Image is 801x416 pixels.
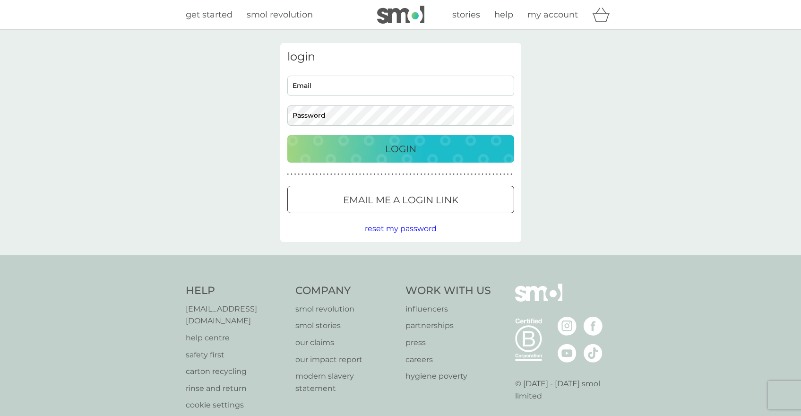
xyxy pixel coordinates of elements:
img: smol [515,284,562,316]
p: ● [337,172,339,177]
p: ● [341,172,343,177]
span: stories [452,9,480,20]
a: our impact report [295,354,396,366]
a: modern slavery statement [295,370,396,394]
p: ● [492,172,494,177]
p: ● [316,172,318,177]
p: ● [413,172,415,177]
a: carton recycling [186,365,286,378]
p: ● [399,172,401,177]
img: visit the smol Tiktok page [584,344,603,363]
p: ● [453,172,455,177]
a: rinse and return [186,382,286,395]
p: ● [424,172,426,177]
p: ● [330,172,332,177]
p: ● [482,172,483,177]
p: ● [478,172,480,177]
p: ● [467,172,469,177]
a: stories [452,8,480,22]
p: ● [359,172,361,177]
button: Login [287,135,514,163]
p: ● [439,172,440,177]
a: get started [186,8,233,22]
img: smol [377,6,424,24]
p: ● [327,172,328,177]
h3: login [287,50,514,64]
button: reset my password [365,223,437,235]
p: ● [446,172,448,177]
p: ● [348,172,350,177]
a: press [405,337,491,349]
p: ● [355,172,357,177]
a: smol revolution [295,303,396,315]
p: ● [442,172,444,177]
p: ● [417,172,419,177]
p: Email me a login link [343,192,458,208]
p: ● [370,172,372,177]
a: my account [527,8,578,22]
p: ● [363,172,365,177]
p: ● [507,172,509,177]
a: help centre [186,332,286,344]
p: ● [449,172,451,177]
a: influencers [405,303,491,315]
img: visit the smol Instagram page [558,317,577,336]
p: ● [334,172,336,177]
p: ● [471,172,473,177]
span: get started [186,9,233,20]
p: ● [345,172,347,177]
a: careers [405,354,491,366]
p: Login [385,141,416,156]
p: ● [381,172,383,177]
p: ● [431,172,433,177]
p: ● [489,172,491,177]
a: smol revolution [247,8,313,22]
p: ● [287,172,289,177]
a: help [494,8,513,22]
a: [EMAIL_ADDRESS][DOMAIN_NAME] [186,303,286,327]
p: ● [395,172,397,177]
span: smol revolution [247,9,313,20]
p: ● [464,172,465,177]
p: ● [309,172,310,177]
p: ● [474,172,476,177]
p: ● [312,172,314,177]
p: ● [428,172,430,177]
p: ● [301,172,303,177]
p: ● [291,172,293,177]
img: visit the smol Youtube page [558,344,577,363]
button: Email me a login link [287,186,514,213]
a: hygiene poverty [405,370,491,382]
a: safety first [186,349,286,361]
a: smol stories [295,320,396,332]
a: cookie settings [186,399,286,411]
h4: Company [295,284,396,298]
a: our claims [295,337,396,349]
p: ● [456,172,458,177]
p: ● [323,172,325,177]
h4: Work With Us [405,284,491,298]
p: ● [485,172,487,177]
span: my account [527,9,578,20]
p: ● [366,172,368,177]
div: basket [592,5,616,24]
p: ● [305,172,307,177]
span: help [494,9,513,20]
a: partnerships [405,320,491,332]
p: ● [406,172,408,177]
p: ● [384,172,386,177]
p: ● [388,172,390,177]
p: ● [352,172,354,177]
